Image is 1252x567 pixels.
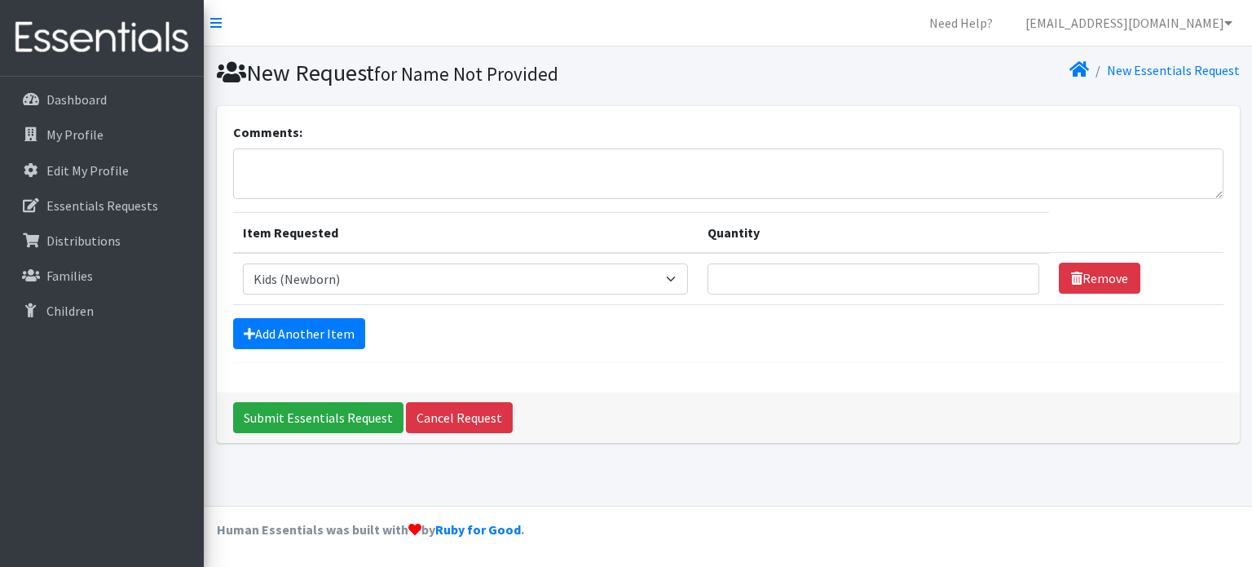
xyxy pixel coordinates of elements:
[46,303,94,319] p: Children
[7,224,197,257] a: Distributions
[374,62,558,86] small: for Name Not Provided
[7,118,197,151] a: My Profile
[7,11,197,65] img: HumanEssentials
[7,189,197,222] a: Essentials Requests
[406,402,513,433] a: Cancel Request
[46,233,121,249] p: Distributions
[1059,263,1140,294] a: Remove
[233,122,302,142] label: Comments:
[7,154,197,187] a: Edit My Profile
[46,126,104,143] p: My Profile
[7,295,197,327] a: Children
[233,212,699,253] th: Item Requested
[7,259,197,292] a: Families
[435,521,521,538] a: Ruby for Good
[1107,62,1240,78] a: New Essentials Request
[217,59,722,87] h1: New Request
[916,7,1006,39] a: Need Help?
[46,91,107,108] p: Dashboard
[698,212,1049,253] th: Quantity
[7,83,197,116] a: Dashboard
[46,268,93,284] p: Families
[233,318,365,349] a: Add Another Item
[1012,7,1245,39] a: [EMAIL_ADDRESS][DOMAIN_NAME]
[46,197,158,214] p: Essentials Requests
[46,162,129,179] p: Edit My Profile
[233,402,403,433] input: Submit Essentials Request
[217,521,524,538] strong: Human Essentials was built with by .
